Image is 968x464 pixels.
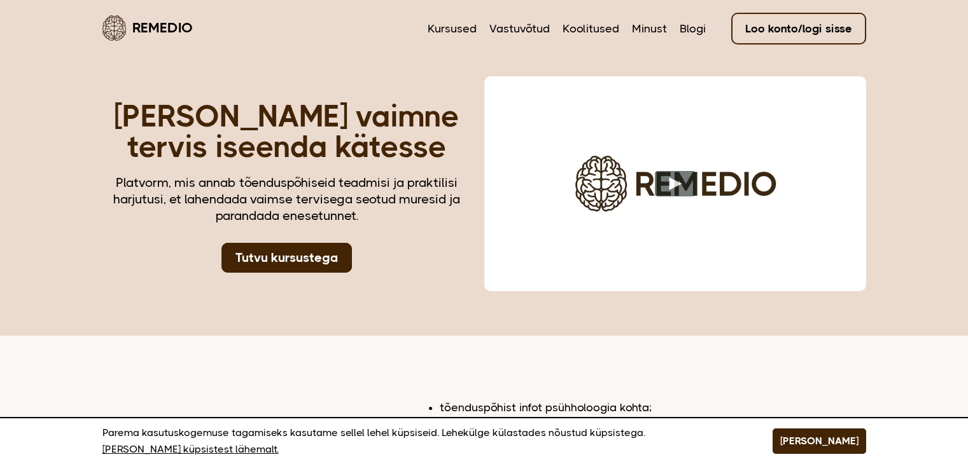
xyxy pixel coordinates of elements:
[440,399,866,416] li: tõenduspõhist infot psühholoogia kohta;
[102,13,193,43] a: Remedio
[428,20,477,37] a: Kursused
[632,20,667,37] a: Minust
[654,171,696,196] button: Play video
[102,441,279,458] a: [PERSON_NAME] küpsistest lähemalt.
[102,175,472,224] div: Platvorm, mis annab tõenduspõhiseid teadmisi ja praktilisi harjutusi, et lahendada vaimse tervise...
[489,20,550,37] a: Vastuvõtud
[563,20,619,37] a: Koolitused
[102,101,472,162] h1: [PERSON_NAME] vaimne tervis iseenda kätesse
[102,15,126,41] img: Remedio logo
[773,428,866,454] button: [PERSON_NAME]
[731,13,866,44] a: Loo konto/logi sisse
[102,425,741,458] p: Parema kasutuskogemuse tagamiseks kasutame sellel lehel küpsiseid. Lehekülge külastades nõustud k...
[680,20,706,37] a: Blogi
[221,243,352,273] a: Tutvu kursustega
